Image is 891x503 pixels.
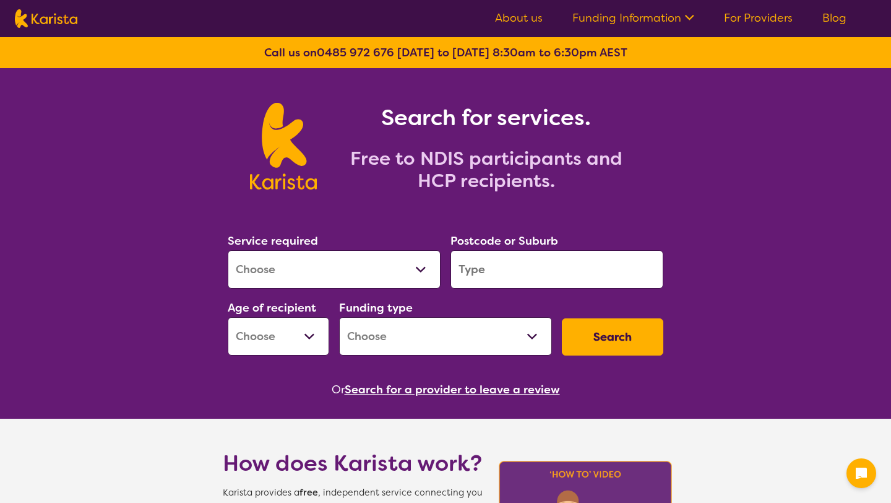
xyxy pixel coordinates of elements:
[450,250,663,289] input: Type
[223,448,483,478] h1: How does Karista work?
[495,11,543,25] a: About us
[562,318,663,356] button: Search
[345,380,560,399] button: Search for a provider to leave a review
[572,11,694,25] a: Funding Information
[317,45,394,60] a: 0485 972 676
[332,380,345,399] span: Or
[228,300,316,315] label: Age of recipient
[332,103,641,133] h1: Search for services.
[332,147,641,192] h2: Free to NDIS participants and HCP recipients.
[228,234,318,248] label: Service required
[15,9,77,28] img: Karista logo
[299,487,318,499] b: free
[822,11,846,25] a: Blog
[339,300,413,315] label: Funding type
[724,11,793,25] a: For Providers
[450,234,558,248] label: Postcode or Suburb
[264,45,627,60] b: Call us on [DATE] to [DATE] 8:30am to 6:30pm AEST
[250,103,316,190] img: Karista logo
